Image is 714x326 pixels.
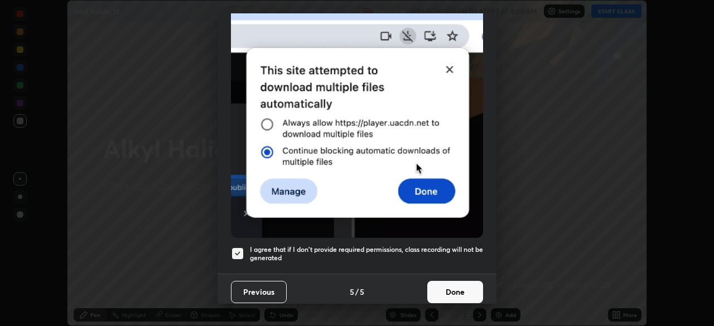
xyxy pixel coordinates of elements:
h4: 5 [350,286,354,298]
button: Previous [231,281,287,303]
h4: 5 [360,286,364,298]
h5: I agree that if I don't provide required permissions, class recording will not be generated [250,245,483,262]
button: Done [427,281,483,303]
h4: / [355,286,359,298]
